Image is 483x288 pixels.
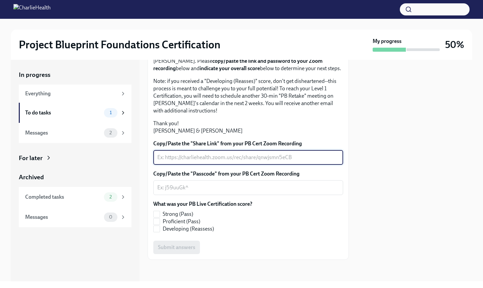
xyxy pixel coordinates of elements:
[19,154,43,162] div: For later
[105,194,116,199] span: 2
[163,210,193,218] span: Strong (Pass)
[163,218,200,225] span: Proficient (Pass)
[25,90,117,97] div: Everything
[200,65,260,71] strong: indicate your overall score
[19,70,131,79] a: In progress
[25,109,101,116] div: To do tasks
[13,4,51,15] img: CharlieHealth
[153,78,343,114] p: Note: if you received a "Developing (Reasses)" score, don't get disheartened--this process is mea...
[153,120,343,135] p: Thank you! [PERSON_NAME] & [PERSON_NAME]
[153,50,343,72] p: Thank you for completing your scheduled Project Blueprint Live Certification with [PERSON_NAME]. ...
[19,103,131,123] a: To do tasks1
[19,154,131,162] a: For later
[19,173,131,182] a: Archived
[25,193,101,201] div: Completed tasks
[153,140,343,147] label: Copy/Paste the "Share Link" from your PB Cert Zoom Recording
[19,123,131,143] a: Messages2
[105,130,116,135] span: 2
[153,200,252,208] label: What was your PB Live Certification score?
[105,214,116,220] span: 0
[19,38,220,51] h2: Project Blueprint Foundations Certification
[163,225,214,233] span: Developing (Reassess)
[19,85,131,103] a: Everything
[373,38,401,45] strong: My progress
[153,170,343,178] label: Copy/Paste the "Passcode" from your PB Cert Zoom Recording
[19,207,131,227] a: Messages0
[445,39,464,51] h3: 50%
[25,213,101,221] div: Messages
[106,110,116,115] span: 1
[19,187,131,207] a: Completed tasks2
[25,129,101,137] div: Messages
